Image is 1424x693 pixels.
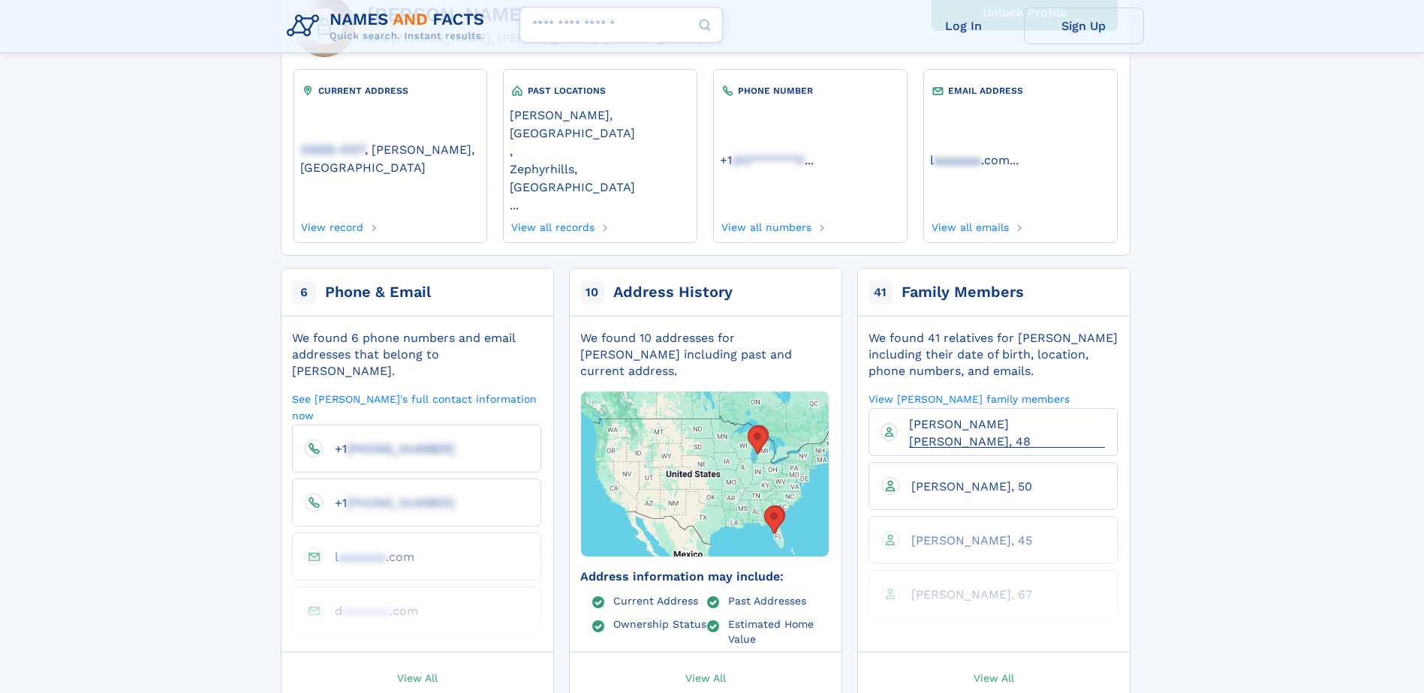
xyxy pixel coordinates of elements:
div: Phone & Email [325,282,431,303]
span: [PERSON_NAME], 45 [911,533,1032,547]
div: We found 6 phone numbers and email addresses that belong to [PERSON_NAME]. [292,330,541,379]
span: [PERSON_NAME] [PERSON_NAME], 48 [909,417,1031,448]
div: Address information may include: [580,568,829,585]
a: +1[PHONE_NUMBER] [323,441,455,455]
div: We found 41 relatives for [PERSON_NAME] including their date of birth, location, phone numbers, a... [869,330,1118,379]
div: Family Members [902,282,1024,303]
span: [PERSON_NAME], 50 [911,479,1032,493]
input: search input [519,7,723,43]
a: [PERSON_NAME], 45 [899,532,1032,547]
a: [PERSON_NAME], 67 [899,586,1032,601]
span: [PERSON_NAME], 67 [911,587,1032,601]
span: aaaaaaa [934,153,981,167]
a: [PERSON_NAME], [GEOGRAPHIC_DATA] [510,106,690,140]
a: Current Address [613,594,698,606]
div: , [510,98,690,217]
span: aaaaaaa [339,550,386,564]
img: Logo Names and Facts [281,6,497,46]
a: Ownership Status [613,617,706,629]
a: Zephyrhills, [GEOGRAPHIC_DATA] [510,160,690,194]
a: View all records [510,217,595,233]
a: Estimated Home Value [728,617,829,644]
a: 33558-5107, [PERSON_NAME], [GEOGRAPHIC_DATA] [300,141,480,175]
a: +1[PHONE_NUMBER] [323,495,455,509]
div: PAST LOCATIONS [510,83,690,98]
a: laaaaaaa.com [323,549,414,563]
span: View All [397,670,438,684]
span: View All [974,670,1014,684]
span: [PHONE_NUMBER] [347,496,455,510]
a: Past Addresses [728,594,806,606]
div: EMAIL ADDRESS [930,83,1110,98]
span: 10 [580,280,604,304]
a: Sign Up [1024,7,1144,44]
span: 33558-5107 [300,142,365,157]
a: See [PERSON_NAME]'s full contact information now [292,391,541,422]
img: Map with markers on addresses Michael Garner [480,286,930,661]
a: Log In [904,7,1024,44]
span: [PHONE_NUMBER] [347,442,455,456]
div: Address History [613,282,733,303]
button: Search Button [687,7,723,43]
a: [PERSON_NAME], 50 [899,478,1032,493]
a: View all numbers [720,217,811,233]
span: aaaaaaa [342,604,390,618]
a: View [PERSON_NAME] family members [869,391,1070,406]
span: View All [685,670,726,684]
div: PHONE NUMBER [720,83,900,98]
a: laaaaaaa.com [930,151,1010,167]
a: View record [300,217,364,233]
a: ... [510,198,690,212]
a: ... [720,153,900,167]
a: View all emails [930,217,1009,233]
div: CURRENT ADDRESS [300,83,480,98]
div: We found 10 addresses for [PERSON_NAME] including past and current address. [580,330,829,379]
a: daaaaaaa.com [323,603,418,617]
a: [PERSON_NAME] [PERSON_NAME], 48 [897,416,1105,447]
span: 41 [869,280,893,304]
span: 6 [292,280,316,304]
